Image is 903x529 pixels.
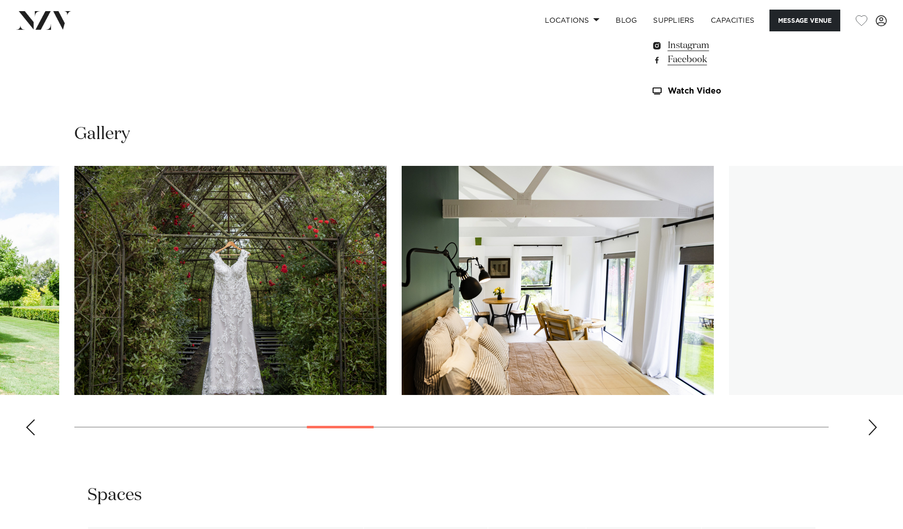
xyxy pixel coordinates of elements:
[88,484,142,507] h2: Spaces
[651,38,816,53] a: Instagram
[645,10,702,31] a: SUPPLIERS
[769,10,840,31] button: Message Venue
[74,123,130,146] h2: Gallery
[537,10,608,31] a: Locations
[608,10,645,31] a: BLOG
[651,53,816,67] a: Facebook
[703,10,763,31] a: Capacities
[651,87,816,96] a: Watch Video
[16,11,71,29] img: nzv-logo.png
[74,166,386,395] swiper-slide: 9 / 26
[402,166,714,395] swiper-slide: 10 / 26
